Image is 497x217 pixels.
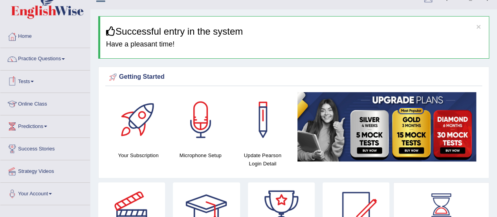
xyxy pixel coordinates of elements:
[0,138,90,158] a: Success Stories
[0,115,90,135] a: Predictions
[111,151,165,160] h4: Your Subscription
[107,71,480,83] div: Getting Started
[476,22,481,31] button: ×
[0,93,90,113] a: Online Class
[0,183,90,202] a: Your Account
[297,92,476,161] img: small5.jpg
[235,151,290,168] h4: Update Pearson Login Detail
[173,151,227,160] h4: Microphone Setup
[106,41,483,48] h4: Have a pleasant time!
[0,26,90,45] a: Home
[0,160,90,180] a: Strategy Videos
[106,26,483,37] h3: Successful entry in the system
[0,70,90,90] a: Tests
[0,48,90,68] a: Practice Questions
